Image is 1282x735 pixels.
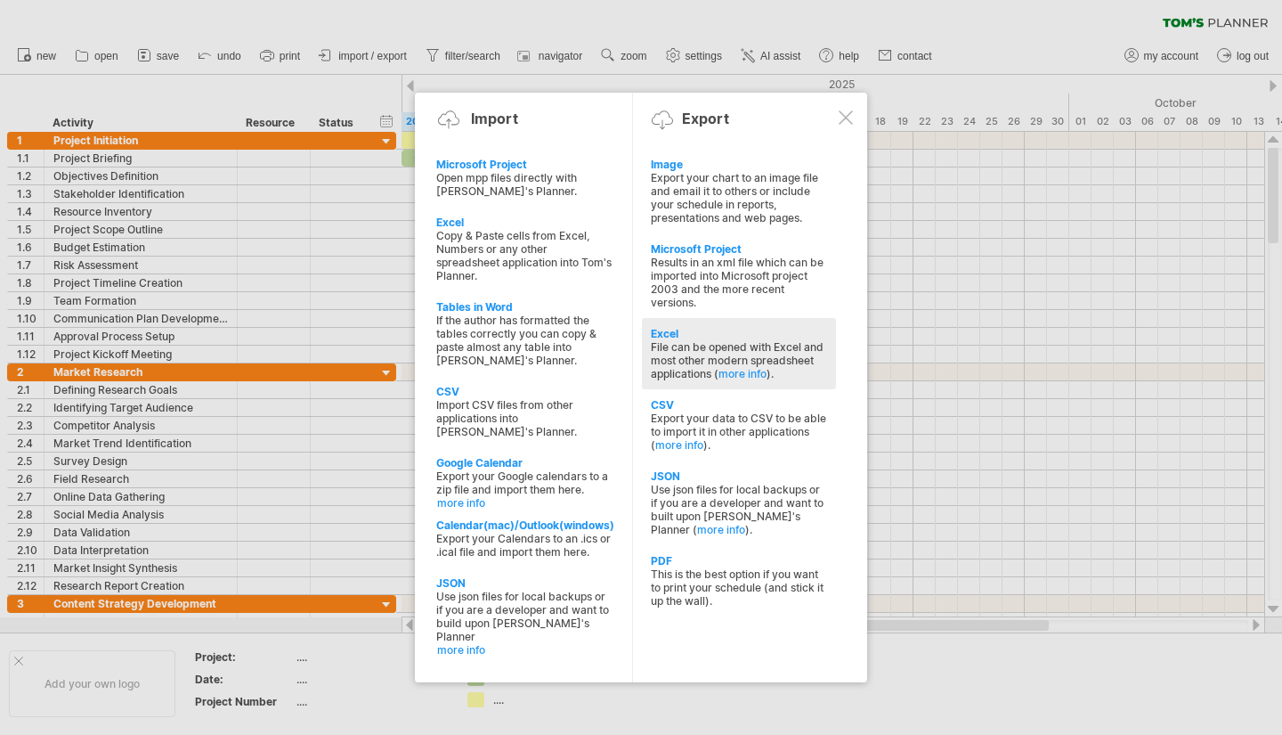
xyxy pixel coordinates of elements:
[651,327,827,340] div: Excel
[651,256,827,309] div: Results in an xml file which can be imported into Microsoft project 2003 and the more recent vers...
[651,158,827,171] div: Image
[651,470,827,483] div: JSON
[651,340,827,380] div: File can be opened with Excel and most other modern spreadsheet applications ( ).
[655,438,703,452] a: more info
[651,242,827,256] div: Microsoft Project
[437,643,613,657] a: more info
[436,300,613,314] div: Tables in Word
[437,496,613,510] a: more info
[651,568,827,608] div: This is the best option if you want to print your schedule (and stick it up the wall).
[651,398,827,412] div: CSV
[436,229,613,282] div: Copy & Paste cells from Excel, Numbers or any other spreadsheet application into Tom's Planner.
[718,367,767,380] a: more info
[471,110,518,127] div: Import
[682,110,729,127] div: Export
[651,554,827,568] div: PDF
[651,171,827,225] div: Export your chart to an image file and email it to others or include your schedule in reports, pr...
[697,523,745,536] a: more info
[436,314,613,367] div: If the author has formatted the tables correctly you can copy & paste almost any table into [PERS...
[651,412,827,452] div: Export your data to CSV to be able to import it in other applications ( ).
[651,483,827,536] div: Use json files for local backups or if you are a developer and want to built upon [PERSON_NAME]'s...
[436,216,613,229] div: Excel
